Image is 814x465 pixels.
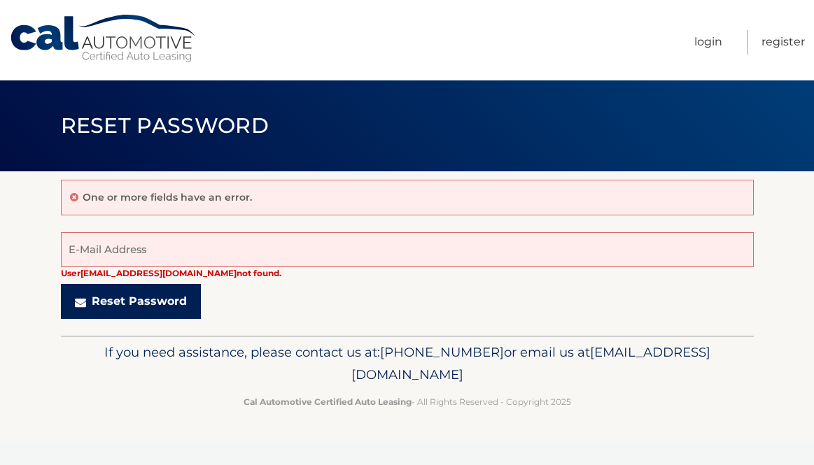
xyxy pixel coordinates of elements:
span: [EMAIL_ADDRESS][DOMAIN_NAME] [351,344,710,382]
strong: Cal Automotive Certified Auto Leasing [244,396,412,407]
a: Login [694,30,722,55]
button: Reset Password [61,284,201,319]
span: [PHONE_NUMBER] [380,344,504,360]
span: Reset Password [61,113,269,138]
a: Cal Automotive [9,14,198,64]
p: One or more fields have an error. [83,191,252,203]
input: E-Mail Address [61,232,754,267]
strong: User [EMAIL_ADDRESS][DOMAIN_NAME] not found. [61,268,281,278]
p: - All Rights Reserved - Copyright 2025 [70,394,745,409]
p: If you need assistance, please contact us at: or email us at [70,341,745,386]
a: Register [762,30,805,55]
